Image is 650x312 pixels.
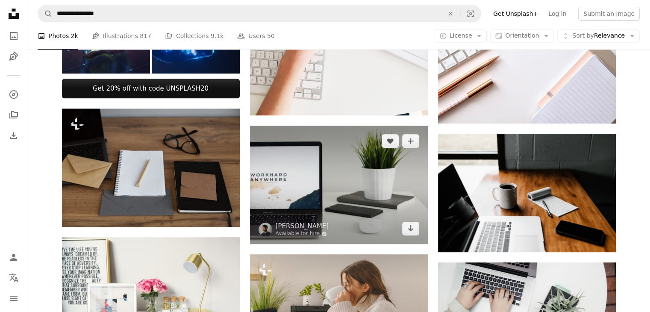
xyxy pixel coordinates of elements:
a: Download [402,222,419,235]
a: MacBook Air beside gold-colored study lamp and spiral books [62,292,240,300]
a: Get 20% off with code UNSPLASH20 [62,79,240,98]
a: MacBook Pro, white ceramic mug,and black smartphone on table [438,189,616,197]
span: Orientation [505,32,539,39]
a: Available for hire [276,230,329,237]
span: License [450,32,472,39]
a: Collections [5,106,22,124]
span: Sort by [572,32,594,39]
button: Menu [5,290,22,307]
img: MacBook Pro, white ceramic mug,and black smartphone on table [438,134,616,252]
button: License [435,29,487,43]
a: [PERSON_NAME] [276,222,329,230]
button: Search Unsplash [38,6,53,22]
a: Explore [5,86,22,103]
span: 817 [140,31,151,41]
a: Get Unsplash+ [488,7,543,21]
button: Like [382,134,399,148]
a: a desk with a notebook, pen, glasses, and a laptop on it [62,164,240,171]
img: Go to Kevin Bhagat's profile [259,223,272,236]
button: Add to Collection [402,134,419,148]
form: Find visuals sitewide [38,5,481,22]
a: Download History [5,127,22,144]
a: Home — Unsplash [5,5,22,24]
a: Illustrations [5,48,22,65]
span: Relevance [572,32,625,40]
button: Submit an image [578,7,640,21]
img: a desk with a notebook, pen, glasses, and a laptop on it [62,109,240,227]
a: Log in [543,7,571,21]
a: pen near black lined paper and eyeglasses [438,53,616,60]
button: Language [5,269,22,286]
span: 9.1k [211,31,224,41]
a: MacBook Pro near green potted plant on table [250,181,428,188]
a: Photos [5,27,22,44]
button: Sort byRelevance [557,29,640,43]
button: Clear [441,6,460,22]
a: Log in / Sign up [5,249,22,266]
a: Illustrations 817 [92,22,151,50]
a: Collections 9.1k [165,22,224,50]
a: Users 50 [237,22,275,50]
img: MacBook Pro near green potted plant on table [250,126,428,244]
button: Visual search [460,6,481,22]
button: Orientation [490,29,554,43]
span: 50 [267,31,275,41]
